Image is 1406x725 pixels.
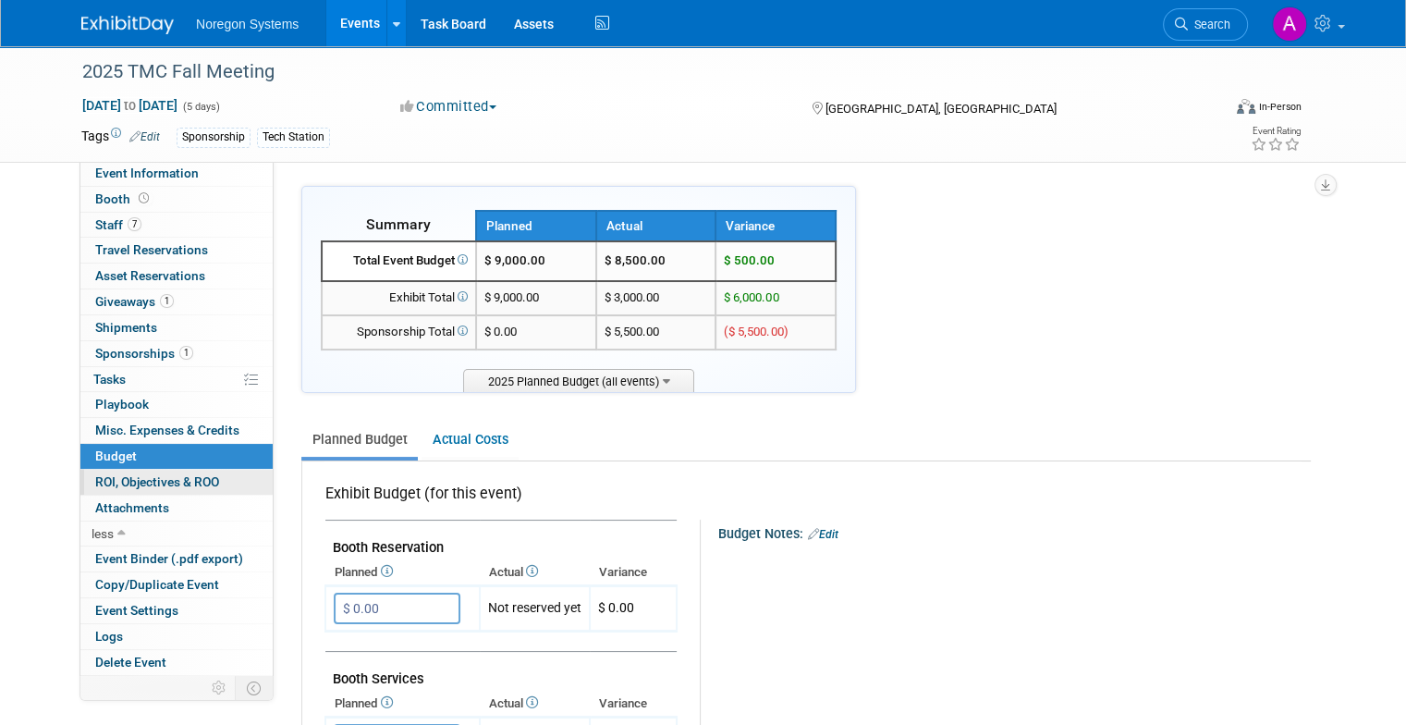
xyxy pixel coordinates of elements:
a: Attachments [80,496,273,521]
td: Personalize Event Tab Strip [203,676,236,700]
th: Planned [476,211,596,241]
span: Misc. Expenses & Credits [95,423,239,437]
span: Booth not reserved yet [135,191,153,205]
th: Planned [325,559,480,585]
div: Sponsorship [177,128,251,147]
span: Event Settings [95,603,178,618]
span: Travel Reservations [95,242,208,257]
a: Asset Reservations [80,264,273,289]
span: $ 0.00 [598,600,634,615]
span: Delete Event [95,655,166,670]
span: Search [1188,18,1230,31]
span: 1 [179,346,193,360]
td: Tags [81,127,160,148]
td: Booth Reservation [325,521,677,560]
th: Variance [590,559,677,585]
td: $ 5,500.00 [596,315,716,350]
td: Toggle Event Tabs [236,676,274,700]
a: Copy/Duplicate Event [80,572,273,597]
a: Booth [80,187,273,212]
a: Giveaways1 [80,289,273,314]
span: $ 500.00 [724,253,775,267]
th: Actual [480,559,590,585]
span: $ 0.00 [484,325,517,338]
th: Planned [325,691,480,717]
span: ROI, Objectives & ROO [95,474,219,489]
a: Delete Event [80,650,273,675]
td: $ 3,000.00 [596,281,716,315]
span: $ 9,000.00 [484,290,539,304]
a: Playbook [80,392,273,417]
span: 7 [128,217,141,231]
span: [GEOGRAPHIC_DATA], [GEOGRAPHIC_DATA] [825,102,1057,116]
span: Summary [366,215,431,233]
td: Booth Services [325,652,677,692]
span: $ 6,000.00 [724,290,778,304]
span: ($ 5,500.00) [724,325,788,338]
span: Logs [95,629,123,644]
span: Staff [95,217,141,232]
div: Event Rating [1251,127,1301,136]
span: Noregon Systems [196,17,299,31]
a: ROI, Objectives & ROO [80,470,273,495]
span: $ 9,000.00 [484,253,545,267]
th: Variance [590,691,677,717]
span: Tasks [93,372,126,387]
span: less [92,526,114,541]
td: Not reserved yet [480,586,590,632]
span: Playbook [95,397,149,412]
span: 2025 Planned Budget (all events) [463,369,694,392]
button: Committed [394,97,504,117]
a: Edit [129,130,160,143]
a: Misc. Expenses & Credits [80,418,273,443]
a: Edit [808,528,838,541]
div: Exhibit Budget (for this event) [325,484,669,514]
div: Sponsorship Total [330,324,468,341]
img: Format-Inperson.png [1237,99,1255,114]
a: Planned Budget [301,423,418,457]
span: Sponsorships [95,346,193,361]
a: Actual Costs [422,423,519,457]
img: ExhibitDay [81,16,174,34]
span: to [121,98,139,113]
span: Booth [95,191,153,206]
a: Shipments [80,315,273,340]
span: [DATE] [DATE] [81,97,178,114]
div: Exhibit Total [330,289,468,307]
th: Variance [715,211,836,241]
a: Logs [80,624,273,649]
span: Giveaways [95,294,174,309]
a: Budget [80,444,273,469]
span: (5 days) [181,101,220,113]
span: Budget [95,449,137,463]
div: 2025 TMC Fall Meeting [76,55,1198,89]
span: Shipments [95,320,157,335]
a: Event Information [80,161,273,186]
a: less [80,522,273,547]
div: Total Event Budget [330,252,468,270]
span: Event Information [95,166,199,180]
div: Budget Notes: [718,520,1309,544]
a: Tasks [80,367,273,392]
td: $ 8,500.00 [596,241,716,281]
span: Event Binder (.pdf export) [95,551,243,566]
span: 1 [160,294,174,308]
span: Attachments [95,500,169,515]
div: In-Person [1258,100,1302,114]
img: Ali Connell [1272,6,1307,42]
th: Actual [596,211,716,241]
th: Actual [480,691,590,717]
div: Event Format [1121,96,1302,124]
a: Staff7 [80,213,273,238]
div: Tech Station [257,128,330,147]
a: Search [1163,8,1248,41]
a: Event Binder (.pdf export) [80,547,273,571]
span: Copy/Duplicate Event [95,577,219,592]
a: Sponsorships1 [80,341,273,366]
span: Asset Reservations [95,268,205,283]
a: Event Settings [80,598,273,623]
a: Travel Reservations [80,238,273,263]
